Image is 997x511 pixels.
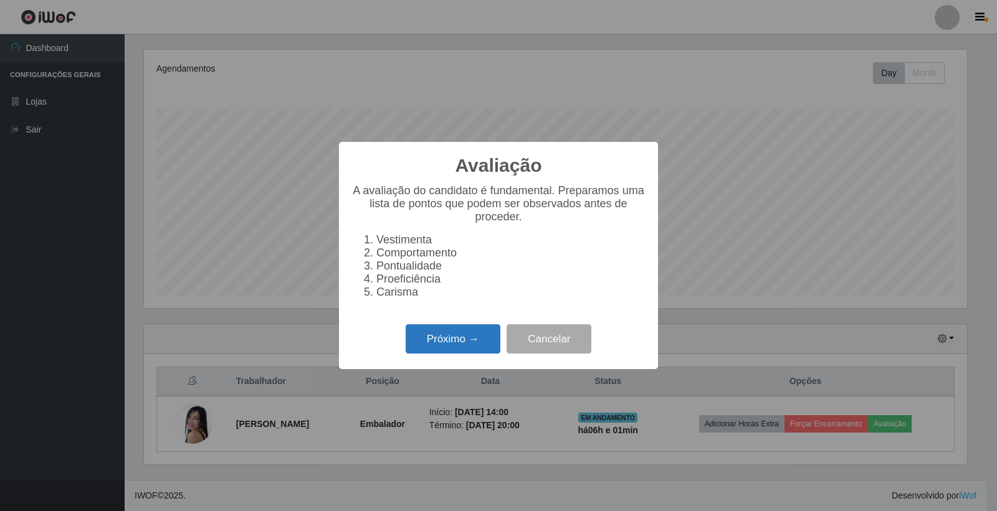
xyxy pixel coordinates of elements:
[456,154,542,177] h2: Avaliação
[376,233,646,246] li: Vestimenta
[406,324,500,354] button: Próximo →
[507,324,591,354] button: Cancelar
[376,246,646,260] li: Comportamento
[351,184,646,223] p: A avaliação do candidato é fundamental. Preparamos uma lista de pontos que podem ser observados a...
[376,260,646,273] li: Pontualidade
[376,286,646,299] li: Carisma
[376,273,646,286] li: Proeficiência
